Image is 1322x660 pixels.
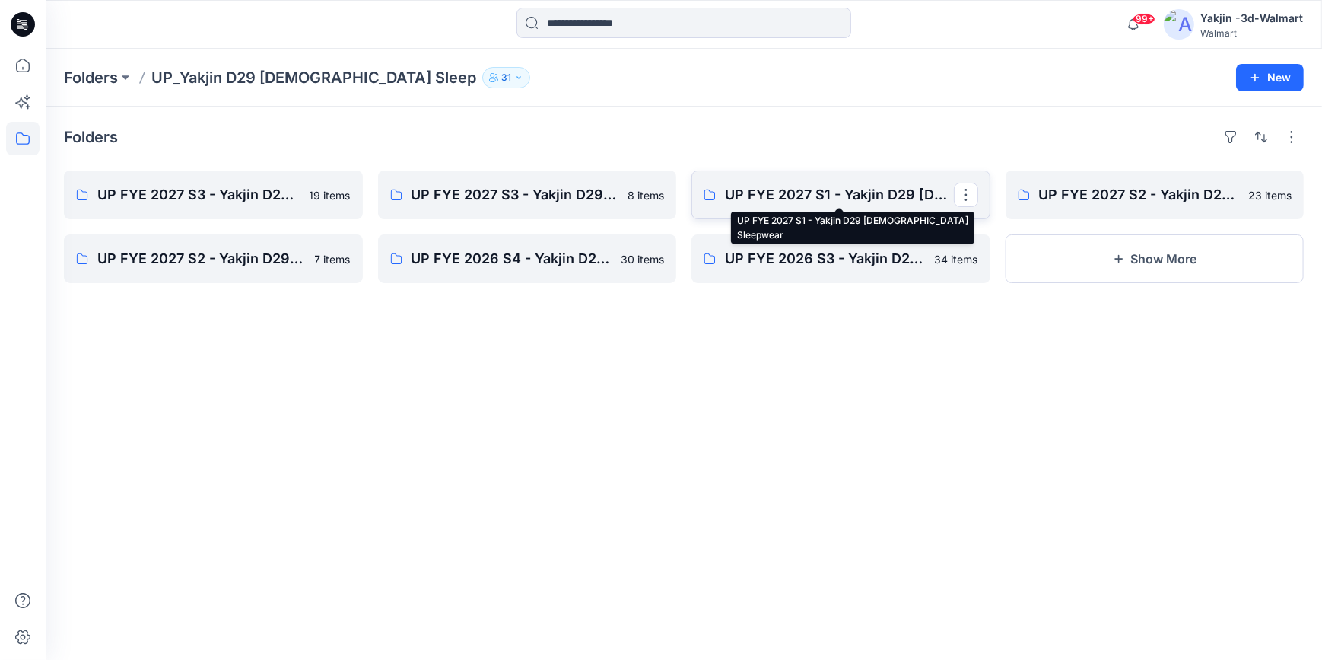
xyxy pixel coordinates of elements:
span: 99+ [1133,13,1155,25]
a: UP FYE 2027 S2 - Yakjin D29 NOBO [DEMOGRAPHIC_DATA] Sleepwear23 items [1006,171,1305,219]
p: 23 items [1248,187,1292,203]
p: UP FYE 2027 S3 - Yakjin D29 NOBO [DEMOGRAPHIC_DATA] Sleepwear [97,184,300,206]
div: Walmart [1200,27,1303,39]
button: Show More [1006,234,1305,283]
button: New [1236,64,1304,91]
a: UP FYE 2027 S3 - Yakjin D29 NOBO [DEMOGRAPHIC_DATA] Sleepwear19 items [64,171,363,219]
p: 8 items [628,187,664,203]
img: avatar [1164,9,1194,40]
p: UP_Yakjin D29 [DEMOGRAPHIC_DATA] Sleep [151,67,476,88]
a: UP FYE 2026 S3 - Yakjin D29 [DEMOGRAPHIC_DATA] Sleepwear34 items [691,234,990,283]
button: 31 [482,67,530,88]
p: 19 items [310,187,351,203]
a: Folders [64,67,118,88]
p: UP FYE 2027 S1 - Yakjin D29 [DEMOGRAPHIC_DATA] Sleepwear [725,184,954,206]
div: Yakjin -3d-Walmart [1200,9,1303,27]
p: UP FYE 2027 S2 - Yakjin D29 NOBO [DEMOGRAPHIC_DATA] Sleepwear [1039,184,1240,206]
a: UP FYE 2027 S1 - Yakjin D29 [DEMOGRAPHIC_DATA] Sleepwear [691,171,990,219]
a: UP FYE 2027 S2 - Yakjin D29 JOYSPUN [DEMOGRAPHIC_DATA] Sleepwear7 items [64,234,363,283]
p: UP FYE 2026 S3 - Yakjin D29 [DEMOGRAPHIC_DATA] Sleepwear [725,248,926,269]
p: UP FYE 2026 S4 - Yakjin D29 [DEMOGRAPHIC_DATA] Sleepwear [412,248,612,269]
a: UP FYE 2026 S4 - Yakjin D29 [DEMOGRAPHIC_DATA] Sleepwear30 items [378,234,677,283]
p: UP FYE 2027 S3 - Yakjin D29 JOYSPUN [DEMOGRAPHIC_DATA] Sleepwear [412,184,619,206]
p: 30 items [621,251,664,267]
p: 31 [501,69,511,86]
p: UP FYE 2027 S2 - Yakjin D29 JOYSPUN [DEMOGRAPHIC_DATA] Sleepwear [97,248,306,269]
a: UP FYE 2027 S3 - Yakjin D29 JOYSPUN [DEMOGRAPHIC_DATA] Sleepwear8 items [378,171,677,219]
h4: Folders [64,128,118,146]
p: 7 items [315,251,351,267]
p: 34 items [935,251,978,267]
